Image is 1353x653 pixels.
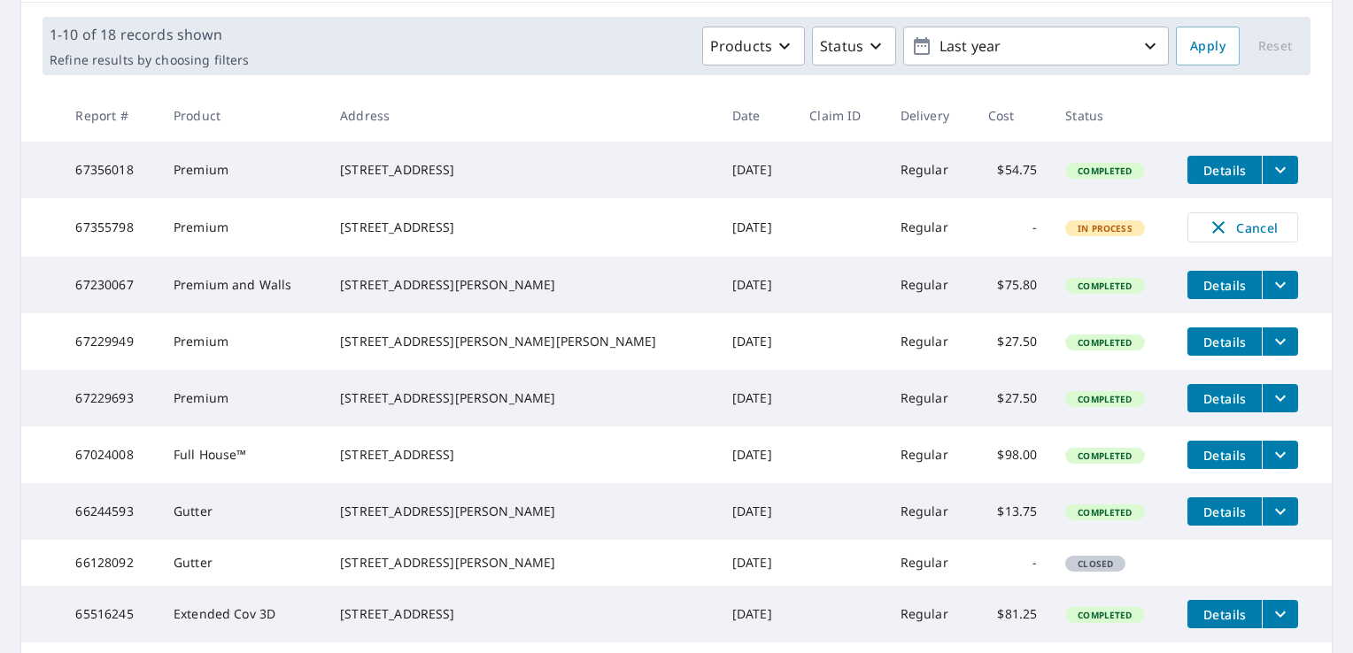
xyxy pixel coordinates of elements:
[1190,35,1225,58] span: Apply
[159,89,326,142] th: Product
[886,370,974,426] td: Regular
[718,313,795,370] td: [DATE]
[1198,334,1251,350] span: Details
[1262,156,1298,184] button: filesDropdownBtn-67356018
[340,554,704,572] div: [STREET_ADDRESS][PERSON_NAME]
[1262,497,1298,526] button: filesDropdownBtn-66244593
[61,586,159,642] td: 65516245
[886,257,974,313] td: Regular
[718,586,795,642] td: [DATE]
[1067,609,1142,621] span: Completed
[1067,336,1142,349] span: Completed
[1198,503,1251,520] span: Details
[61,313,159,370] td: 67229949
[1067,557,1124,570] span: Closed
[1198,606,1251,623] span: Details
[974,426,1051,483] td: $98.00
[932,31,1140,62] p: Last year
[1262,327,1298,356] button: filesDropdownBtn-67229949
[1262,441,1298,469] button: filesDropdownBtn-67024008
[812,27,896,65] button: Status
[820,35,863,57] p: Status
[795,89,886,142] th: Claim ID
[1067,393,1142,405] span: Completed
[702,27,805,65] button: Products
[340,333,704,350] div: [STREET_ADDRESS][PERSON_NAME][PERSON_NAME]
[886,586,974,642] td: Regular
[974,540,1051,586] td: -
[974,483,1051,540] td: $13.75
[61,142,159,198] td: 67356018
[1187,384,1262,412] button: detailsBtn-67229693
[1262,600,1298,628] button: filesDropdownBtn-65516245
[974,89,1051,142] th: Cost
[1051,89,1173,142] th: Status
[1262,384,1298,412] button: filesDropdownBtn-67229693
[1187,271,1262,299] button: detailsBtn-67230067
[159,540,326,586] td: Gutter
[886,540,974,586] td: Regular
[886,426,974,483] td: Regular
[340,219,704,236] div: [STREET_ADDRESS]
[61,89,159,142] th: Report #
[61,483,159,540] td: 66244593
[340,389,704,407] div: [STREET_ADDRESS][PERSON_NAME]
[61,198,159,257] td: 67355798
[1187,212,1298,242] button: Cancel
[159,426,326,483] td: Full House™
[718,89,795,142] th: Date
[718,540,795,586] td: [DATE]
[718,483,795,540] td: [DATE]
[1067,165,1142,177] span: Completed
[159,257,326,313] td: Premium and Walls
[1067,222,1143,234] span: In Process
[974,586,1051,642] td: $81.25
[886,313,974,370] td: Regular
[718,142,795,198] td: [DATE]
[340,503,704,520] div: [STREET_ADDRESS][PERSON_NAME]
[1198,162,1251,179] span: Details
[886,142,974,198] td: Regular
[1067,506,1142,519] span: Completed
[718,370,795,426] td: [DATE]
[974,198,1051,257] td: -
[710,35,772,57] p: Products
[61,370,159,426] td: 67229693
[903,27,1169,65] button: Last year
[1198,447,1251,464] span: Details
[50,52,249,68] p: Refine results by choosing filters
[974,142,1051,198] td: $54.75
[974,257,1051,313] td: $75.80
[61,540,159,586] td: 66128092
[718,426,795,483] td: [DATE]
[159,586,326,642] td: Extended Cov 3D
[1187,600,1262,628] button: detailsBtn-65516245
[340,276,704,294] div: [STREET_ADDRESS][PERSON_NAME]
[159,370,326,426] td: Premium
[718,257,795,313] td: [DATE]
[340,446,704,464] div: [STREET_ADDRESS]
[61,257,159,313] td: 67230067
[1187,497,1262,526] button: detailsBtn-66244593
[159,313,326,370] td: Premium
[1198,390,1251,407] span: Details
[974,370,1051,426] td: $27.50
[1262,271,1298,299] button: filesDropdownBtn-67230067
[159,142,326,198] td: Premium
[1187,156,1262,184] button: detailsBtn-67356018
[974,313,1051,370] td: $27.50
[1187,327,1262,356] button: detailsBtn-67229949
[50,24,249,45] p: 1-10 of 18 records shown
[340,605,704,623] div: [STREET_ADDRESS]
[326,89,718,142] th: Address
[1206,217,1280,238] span: Cancel
[1067,280,1142,292] span: Completed
[159,198,326,257] td: Premium
[1067,449,1142,462] span: Completed
[1176,27,1240,65] button: Apply
[1198,277,1251,294] span: Details
[886,89,974,142] th: Delivery
[340,161,704,179] div: [STREET_ADDRESS]
[886,483,974,540] td: Regular
[1187,441,1262,469] button: detailsBtn-67024008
